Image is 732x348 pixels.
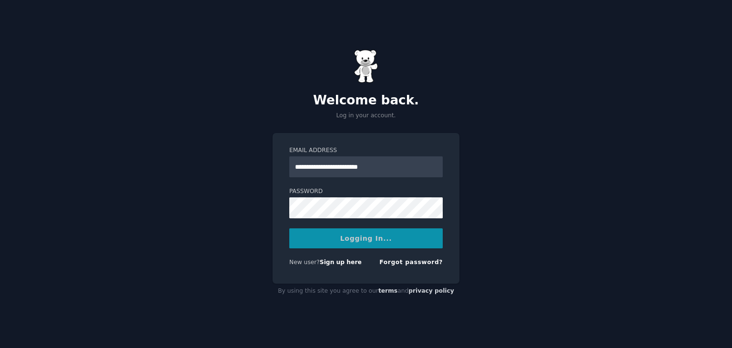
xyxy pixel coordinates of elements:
[273,93,459,108] h2: Welcome back.
[289,146,443,155] label: Email Address
[273,112,459,120] p: Log in your account.
[289,187,443,196] label: Password
[379,259,443,266] a: Forgot password?
[320,259,362,266] a: Sign up here
[273,284,459,299] div: By using this site you agree to our and
[289,259,320,266] span: New user?
[378,287,397,294] a: terms
[408,287,454,294] a: privacy policy
[354,50,378,83] img: Gummy Bear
